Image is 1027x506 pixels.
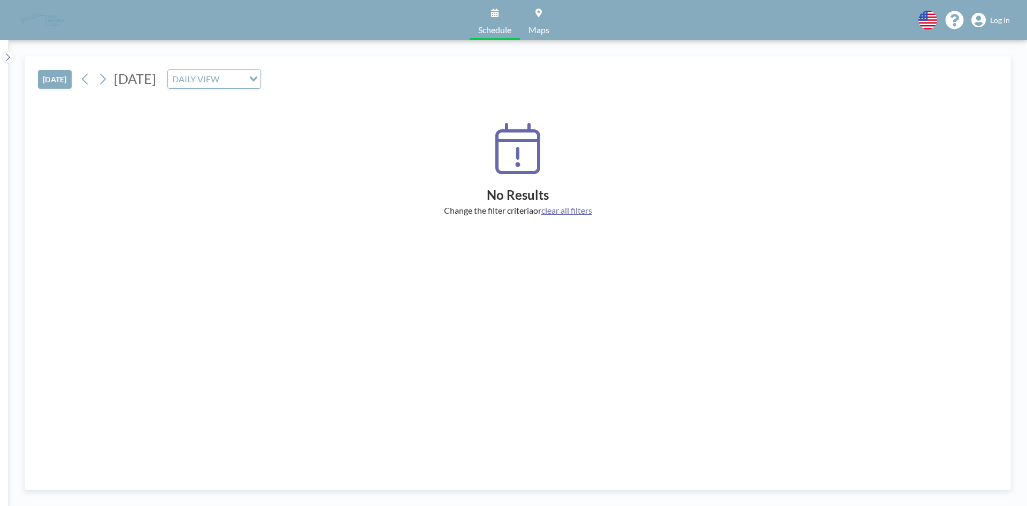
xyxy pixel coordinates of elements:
[533,205,541,215] span: or
[444,205,533,215] span: Change the filter criteria
[528,26,549,34] span: Maps
[38,187,998,203] h2: No Results
[971,13,1010,28] a: Log in
[478,26,511,34] span: Schedule
[38,70,72,89] button: [DATE]
[990,15,1010,25] span: Log in
[168,70,260,88] div: Search for option
[114,71,156,87] span: [DATE]
[223,72,243,86] input: Search for option
[170,72,221,86] span: DAILY VIEW
[541,205,592,215] span: clear all filters
[17,10,68,31] img: organization-logo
